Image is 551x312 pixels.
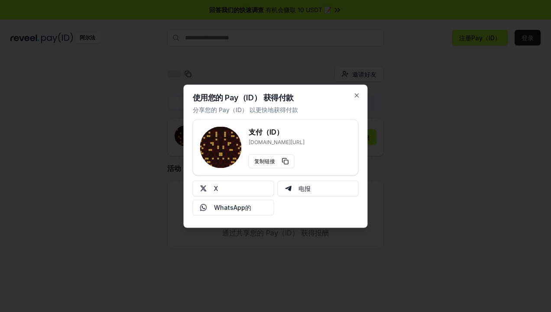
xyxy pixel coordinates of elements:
p: 分享您的 Pay（ID） 以更快地获得付款 [193,105,298,114]
button: X [193,180,274,196]
h3: 支付（ID） [249,126,305,137]
img: 电报 [285,185,292,192]
font: WhatsApp的 [214,203,251,212]
button: WhatsApp的 [193,199,274,215]
font: 电报 [298,184,311,193]
img: X [200,185,207,192]
font: X [214,184,218,193]
p: [DOMAIN_NAME][URL] [249,138,305,145]
img: Whatsapp [200,204,207,211]
font: 复制链接 [254,158,275,164]
button: 复制链接 [249,154,295,168]
h2: 使用您的 Pay（ID） 获得付款 [193,93,294,101]
button: 电报 [277,180,359,196]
